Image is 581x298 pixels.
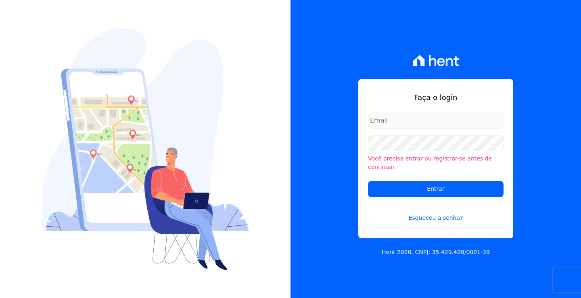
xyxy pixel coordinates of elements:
p: Hent 2020. CNPJ: 35.429.428/0001-39 [382,248,490,256]
input: Email [368,113,504,129]
li: Você precisa entrar ou registrar-se antes de continuar. [368,154,504,171]
img: Login [42,28,249,270]
h1: Faça o login [368,92,504,103]
a: Esqueceu a senha? [368,204,504,222]
input: Entrar [368,181,504,197]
